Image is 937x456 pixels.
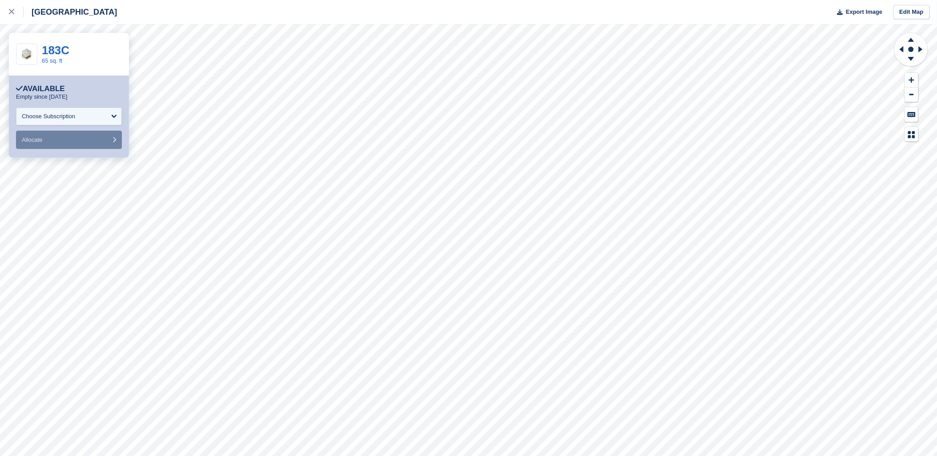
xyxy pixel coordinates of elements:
div: Available [16,84,65,93]
p: Empty since [DATE] [16,93,67,100]
button: Allocate [16,131,122,149]
a: 183C [42,44,69,57]
button: Keyboard Shortcuts [905,107,918,122]
button: Zoom Out [905,88,918,102]
a: 65 sq. ft [42,57,62,64]
img: SCA-57sqft.jpg [16,47,37,61]
button: Export Image [832,5,883,20]
button: Zoom In [905,73,918,88]
a: Edit Map [893,5,930,20]
div: [GEOGRAPHIC_DATA] [24,7,117,17]
div: Choose Subscription [22,112,75,121]
button: Map Legend [905,127,918,142]
span: Allocate [22,136,42,143]
span: Export Image [846,8,882,16]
